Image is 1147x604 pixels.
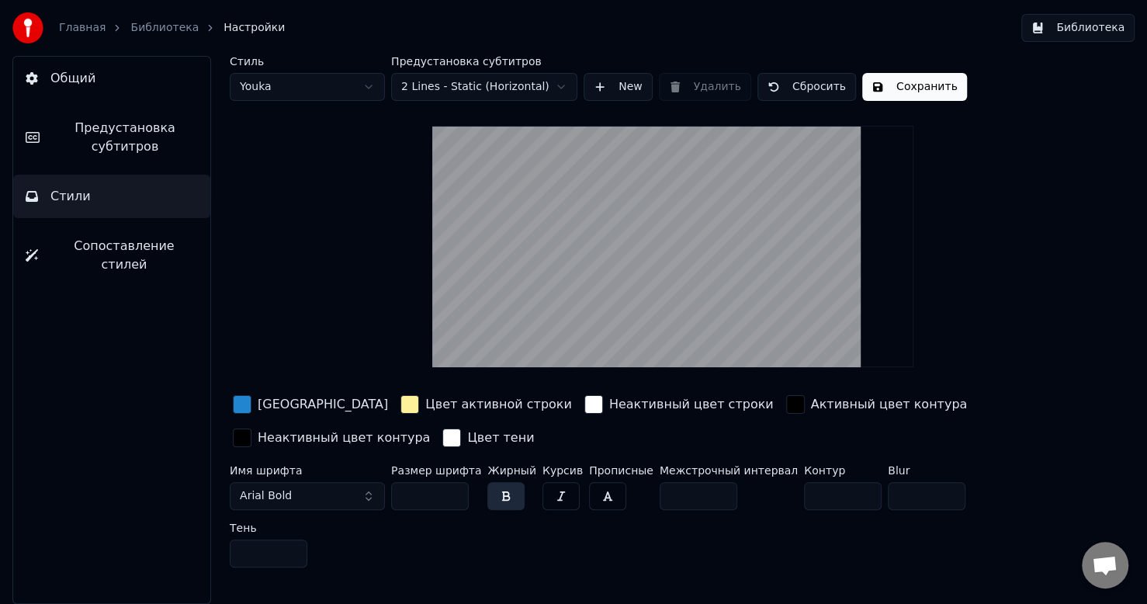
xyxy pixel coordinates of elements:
button: Цвет тени [439,425,537,450]
span: Стили [50,187,91,206]
span: Предустановка субтитров [52,119,198,156]
button: Сохранить [862,73,967,101]
a: Библиотека [130,20,199,36]
button: Общий [13,57,210,100]
label: Имя шрифта [230,465,385,476]
button: Активный цвет контура [783,392,971,417]
button: Сопоставление стилей [13,224,210,286]
span: Настройки [224,20,285,36]
button: Стили [13,175,210,218]
div: Неактивный цвет строки [609,395,774,414]
button: Предустановка субтитров [13,106,210,168]
div: [GEOGRAPHIC_DATA] [258,395,388,414]
a: Главная [59,20,106,36]
div: Активный цвет контура [811,395,968,414]
button: Сбросить [757,73,856,101]
label: Предустановка субтитров [391,56,577,67]
div: Цвет активной строки [425,395,572,414]
button: Цвет активной строки [397,392,575,417]
label: Прописные [589,465,653,476]
img: youka [12,12,43,43]
div: Цвет тени [467,429,534,447]
label: Курсив [542,465,583,476]
button: [GEOGRAPHIC_DATA] [230,392,391,417]
label: Стиль [230,56,385,67]
div: Chat öffnen [1082,542,1128,588]
button: Неактивный цвет строки [581,392,777,417]
label: Жирный [487,465,535,476]
button: Библиотека [1021,14,1135,42]
label: Межстрочный интервал [660,465,798,476]
span: Сопоставление стилей [50,237,198,274]
button: New [584,73,653,101]
nav: breadcrumb [59,20,285,36]
div: Неактивный цвет контура [258,429,430,447]
label: Размер шрифта [391,465,481,476]
button: Неактивный цвет контура [230,425,433,450]
label: Тень [230,522,307,533]
label: Blur [888,465,965,476]
span: Arial Bold [240,488,292,504]
label: Контур [804,465,882,476]
span: Общий [50,69,95,88]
